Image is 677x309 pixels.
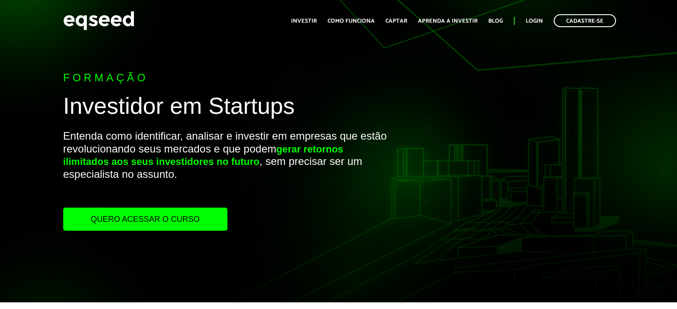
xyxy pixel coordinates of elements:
a: Blog [488,18,503,24]
p: Entenda como identificar, analisar e investir em empresas que estão revolucionando seus mercados ... [63,130,389,208]
a: Como funciona [328,18,375,24]
h1: Investidor em Startups [63,93,389,123]
a: Captar [385,18,407,24]
a: Aprenda a investir [418,18,478,24]
img: EqSeed [63,9,134,32]
a: Quero acessar o curso [63,208,227,231]
a: Cadastre-se [554,14,616,27]
a: Investir [291,18,317,24]
a: Login [526,18,543,24]
p: Formação [63,72,389,84]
